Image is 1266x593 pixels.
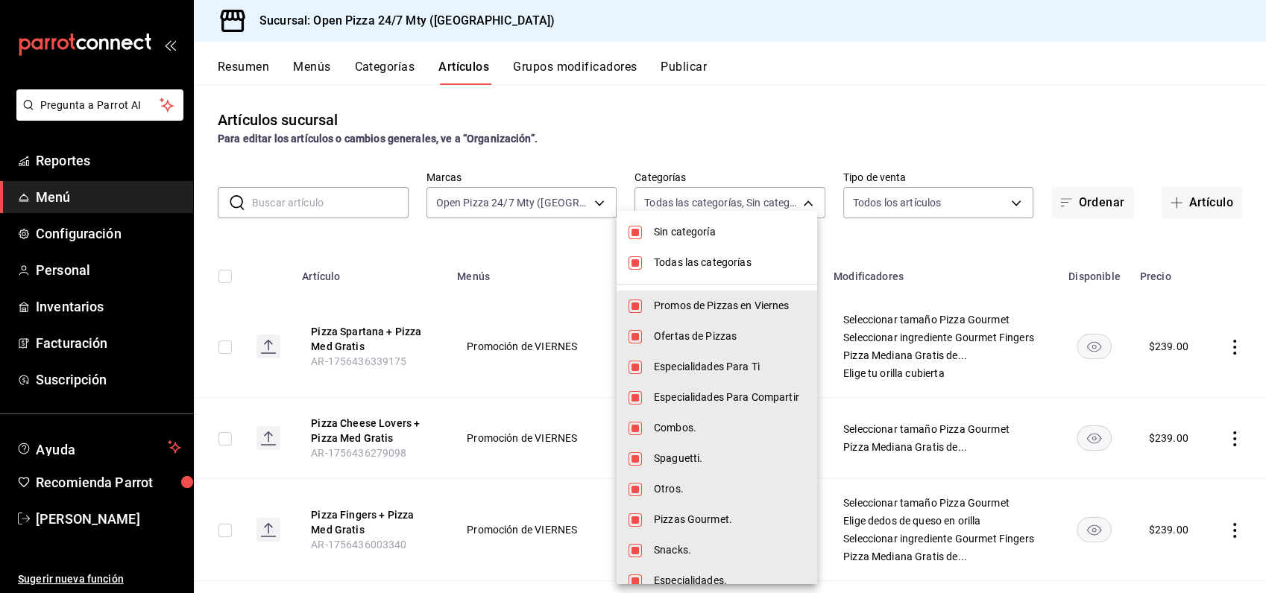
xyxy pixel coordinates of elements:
span: Ofertas de Pizzas [654,329,805,344]
span: Promos de Pizzas en Viernes [654,298,805,314]
span: Snacks. [654,542,805,558]
span: Spaguetti. [654,451,805,466]
span: Todas las categorías [654,255,805,270]
span: Pizzas Gourmet. [654,512,805,527]
span: Sin categoría [654,224,805,240]
span: Especialidades Para Ti [654,359,805,375]
span: Otros. [654,481,805,497]
span: Especialidades. [654,573,805,589]
span: Especialidades Para Compartir [654,390,805,405]
span: Combos. [654,420,805,436]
